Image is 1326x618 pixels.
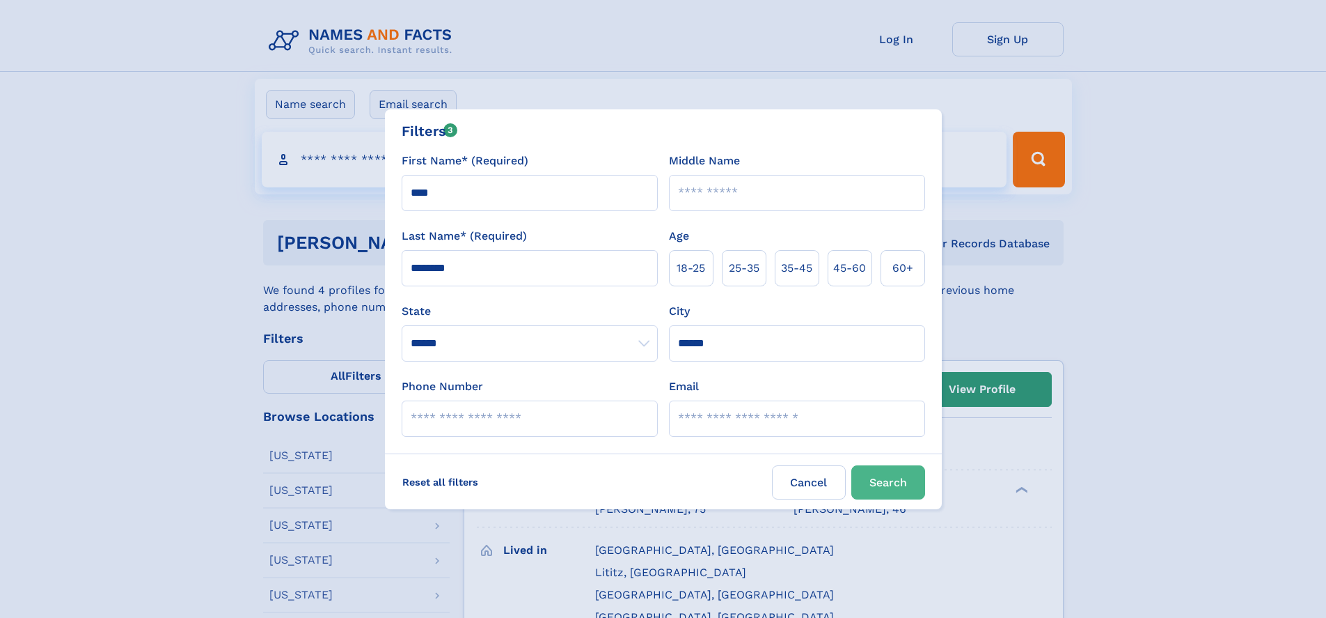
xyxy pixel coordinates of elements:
[669,303,690,320] label: City
[781,260,812,277] span: 35‑45
[833,260,866,277] span: 45‑60
[402,121,458,141] div: Filters
[402,228,527,245] label: Last Name* (Required)
[402,303,658,320] label: State
[402,153,528,169] label: First Name* (Required)
[393,465,487,499] label: Reset all filters
[677,260,705,277] span: 18‑25
[772,465,846,500] label: Cancel
[669,228,689,245] label: Age
[851,465,925,500] button: Search
[669,153,740,169] label: Middle Name
[402,378,483,395] label: Phone Number
[892,260,913,277] span: 60+
[669,378,699,395] label: Email
[729,260,759,277] span: 25‑35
